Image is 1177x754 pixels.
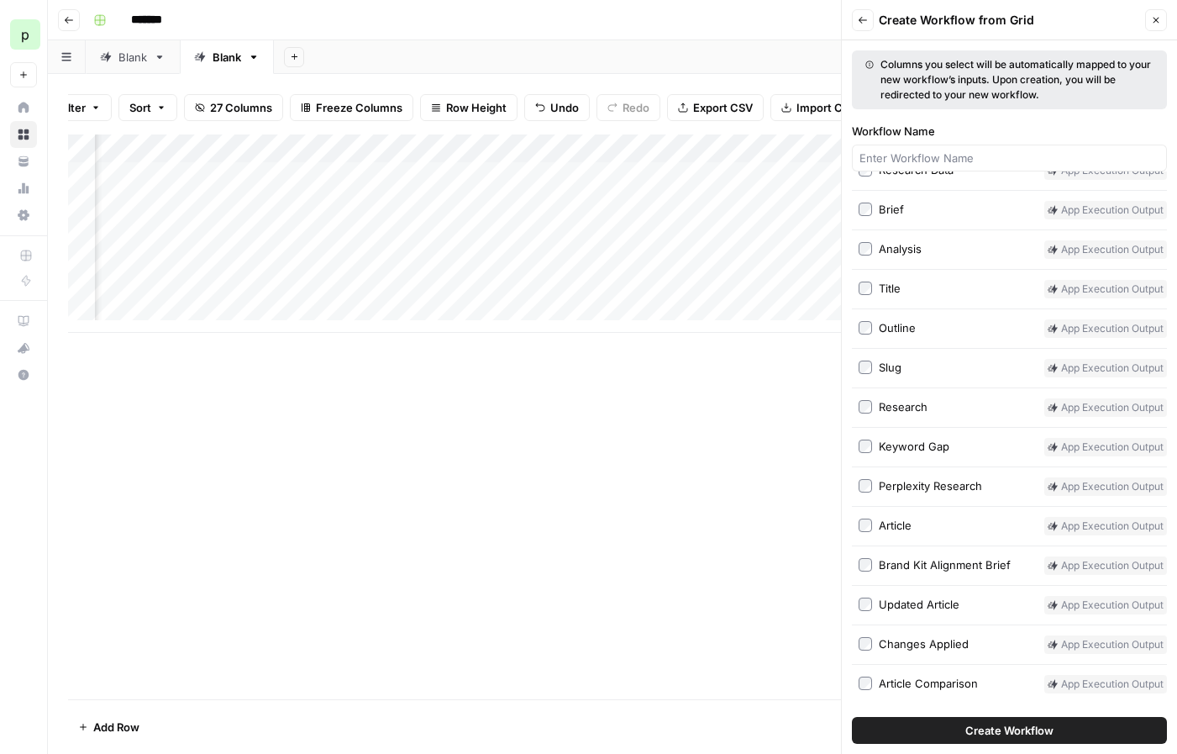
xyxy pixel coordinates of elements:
[859,242,872,256] input: Analysis
[879,675,978,692] div: Article Comparison
[852,123,1167,140] label: Workflow Name
[879,596,959,613] div: Updated Article
[859,519,872,532] input: Article
[420,94,518,121] button: Row Height
[10,13,37,55] button: Workspace: paulcorp
[93,719,139,736] span: Add Row
[879,359,901,376] div: Slug
[1044,240,1167,259] span: App execution output
[852,717,1167,744] button: Create Workflow
[10,361,37,388] button: Help + Support
[1044,201,1167,219] span: App execution output
[48,94,112,121] button: Filter
[1044,517,1167,535] span: App execution output
[1044,635,1167,654] span: App execution output
[180,40,274,74] a: Blank
[11,335,36,361] div: What's new?
[21,24,29,45] span: p
[1044,477,1167,496] span: App execution output
[10,308,37,335] a: AirOps Academy
[859,637,872,651] input: Changes Applied
[623,99,649,116] span: Redo
[879,556,1011,573] div: Brand Kit Alignment Brief
[10,148,37,175] a: Your Data
[859,479,872,493] input: Perplexity Research
[859,598,872,611] input: Updated Article
[879,201,904,218] div: Brief
[1044,359,1167,377] span: App execution output
[859,321,872,335] input: Outline
[10,335,37,361] button: What's new?
[86,40,180,74] a: Blank
[1044,280,1167,298] span: App execution output
[316,99,402,116] span: Freeze Columns
[1044,675,1167,693] span: App execution output
[68,714,150,741] button: Add Row
[667,94,764,121] button: Export CSV
[879,438,949,455] div: Keyword Gap
[879,517,912,534] div: Article
[859,440,872,453] input: Keyword Gap
[1044,319,1167,338] span: App execution output
[879,240,922,257] div: Analysis
[879,319,916,336] div: Outline
[596,94,660,121] button: Redo
[859,400,872,414] input: Research
[10,202,37,229] a: Settings
[965,722,1054,739] span: Create Workflow
[879,398,927,415] div: Research
[770,94,868,121] button: Import CSV
[879,477,982,494] div: Perplexity Research
[184,94,283,121] button: 27 Columns
[290,94,413,121] button: Freeze Columns
[1044,596,1167,614] span: App execution output
[859,150,1159,166] input: Enter Workflow Name
[1044,556,1167,575] span: App execution output
[10,121,37,148] a: Browse
[859,677,872,690] input: Article Comparison
[859,203,872,216] input: Brief
[859,282,872,295] input: Title
[10,94,37,121] a: Home
[213,49,241,66] div: Blank
[1044,438,1167,456] span: App execution output
[118,94,177,121] button: Sort
[210,99,272,116] span: 27 Columns
[524,94,590,121] button: Undo
[879,635,969,652] div: Changes Applied
[118,49,147,66] div: Blank
[129,99,151,116] span: Sort
[879,280,901,297] div: Title
[550,99,579,116] span: Undo
[10,175,37,202] a: Usage
[859,361,872,374] input: Slug
[859,558,872,572] input: Brand Kit Alignment Brief
[59,99,86,116] span: Filter
[1044,398,1167,417] span: App execution output
[693,99,753,116] span: Export CSV
[446,99,507,116] span: Row Height
[796,99,857,116] span: Import CSV
[865,57,1153,103] div: Columns you select will be automatically mapped to your new workflow’s inputs. Upon creation, you...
